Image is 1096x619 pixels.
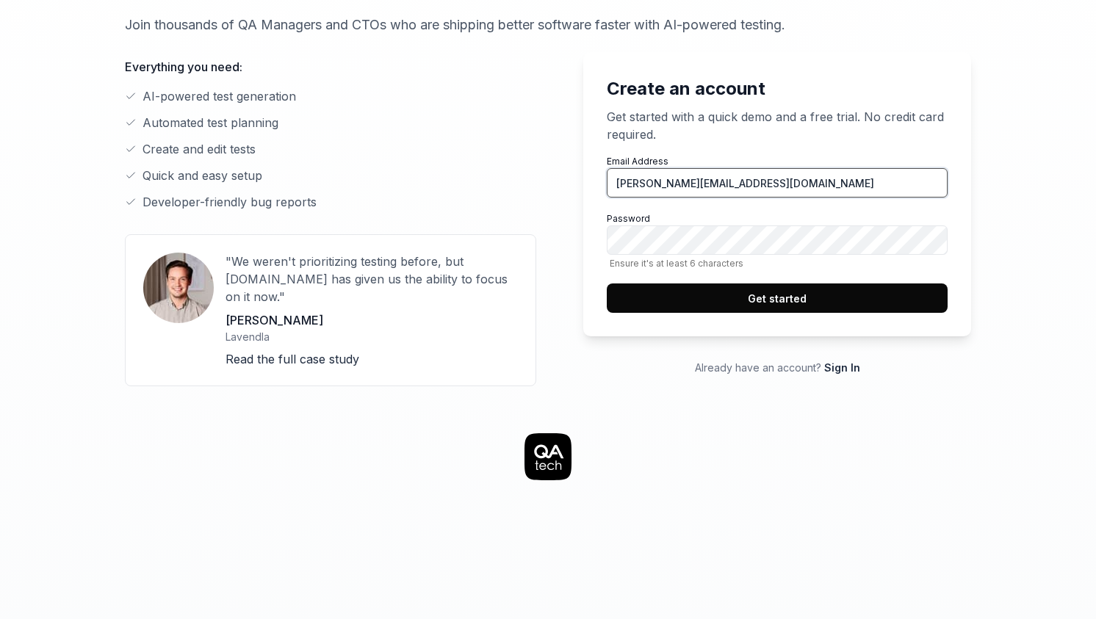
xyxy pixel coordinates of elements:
[583,360,971,375] p: Already have an account?
[125,87,536,105] li: AI-powered test generation
[226,253,518,305] p: "We weren't prioritizing testing before, but [DOMAIN_NAME] has given us the ability to focus on i...
[226,311,518,329] p: [PERSON_NAME]
[607,76,948,102] h2: Create an account
[607,212,948,269] label: Password
[125,58,536,76] p: Everything you need:
[226,329,518,344] p: Lavendla
[607,225,948,255] input: PasswordEnsure it's at least 6 characters
[125,193,536,211] li: Developer-friendly bug reports
[125,140,536,158] li: Create and edit tests
[824,361,860,374] a: Sign In
[125,167,536,184] li: Quick and easy setup
[125,15,971,35] p: Join thousands of QA Managers and CTOs who are shipping better software faster with AI-powered te...
[143,253,214,323] img: User avatar
[226,352,359,366] a: Read the full case study
[607,258,948,269] span: Ensure it's at least 6 characters
[125,114,536,131] li: Automated test planning
[607,168,948,198] input: Email Address
[607,155,948,198] label: Email Address
[607,108,948,143] p: Get started with a quick demo and a free trial. No credit card required.
[607,283,948,313] button: Get started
